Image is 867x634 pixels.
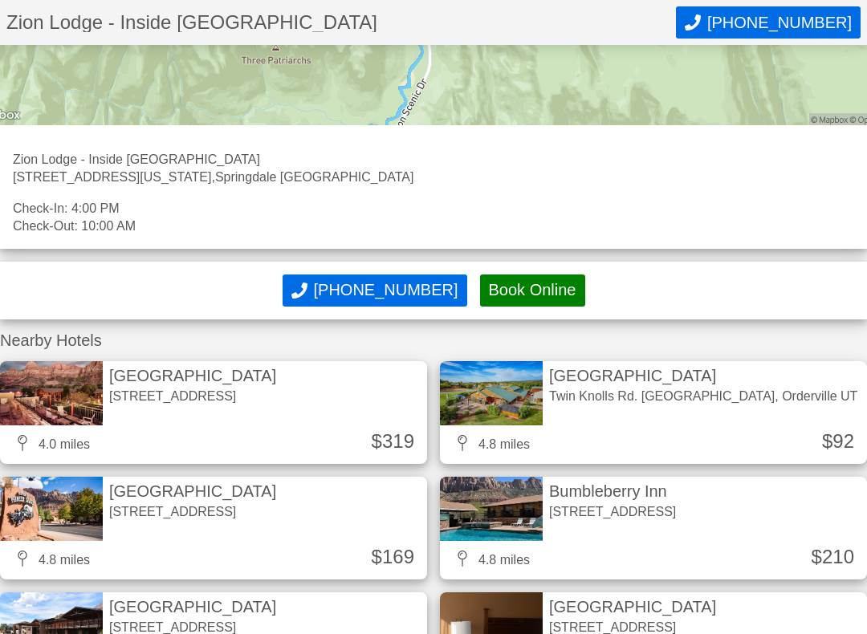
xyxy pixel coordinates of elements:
[549,368,857,384] div: [GEOGRAPHIC_DATA]
[13,551,90,567] div: 4.8 miles
[13,435,90,451] div: 4.0 miles
[822,432,854,451] div: $92
[109,483,276,499] div: [GEOGRAPHIC_DATA]
[549,506,676,518] div: [STREET_ADDRESS]
[440,361,543,425] img: Zion Ponderosa Ranch Resort
[549,390,857,403] div: Twin Knolls Rd. [GEOGRAPHIC_DATA], Orderville UT
[109,368,276,384] div: [GEOGRAPHIC_DATA]
[372,547,414,567] div: $169
[812,547,854,567] div: $210
[13,217,854,235] p: Check-Out: 10:00 AM
[480,274,585,307] button: Book Online
[453,435,530,451] div: 4.8 miles
[372,432,414,451] div: $319
[6,13,676,32] h1: Zion Lodge - Inside [GEOGRAPHIC_DATA]
[109,506,276,518] div: [STREET_ADDRESS]
[549,599,716,615] div: [GEOGRAPHIC_DATA]
[109,390,276,403] div: [STREET_ADDRESS]
[440,361,867,464] a: Zion Ponderosa Ranch Resort[GEOGRAPHIC_DATA]Twin Knolls Rd. [GEOGRAPHIC_DATA], Orderville UT4.8 m...
[109,621,276,634] div: [STREET_ADDRESS]
[13,200,854,217] p: Check-In: 4:00 PM
[13,151,854,169] p: Zion Lodge - Inside [GEOGRAPHIC_DATA]
[109,599,276,615] div: [GEOGRAPHIC_DATA]
[215,170,414,184] a: Springdale [GEOGRAPHIC_DATA]
[440,477,867,579] a: Bumbleberry InnBumbleberry Inn[STREET_ADDRESS]4.8 miles$210
[440,477,543,541] img: Bumbleberry Inn
[549,621,716,634] div: [STREET_ADDRESS]
[453,551,530,567] div: 4.8 miles
[676,6,861,39] button: Call
[314,281,458,299] span: [PHONE_NUMBER]
[549,483,676,499] div: Bumbleberry Inn
[13,169,854,186] p: [STREET_ADDRESS][US_STATE],
[283,274,467,307] button: Call
[707,14,852,32] span: [PHONE_NUMBER]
